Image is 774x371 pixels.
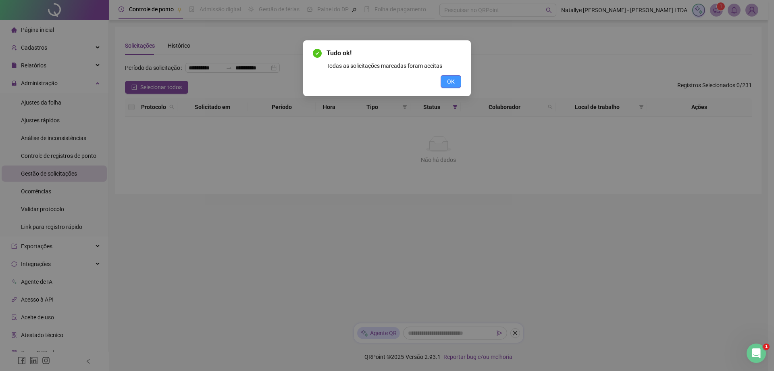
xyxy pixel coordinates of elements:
[763,344,770,350] span: 1
[747,344,766,363] iframe: Intercom live chat
[313,49,322,58] span: check-circle
[327,48,461,58] span: Tudo ok!
[447,77,455,86] span: OK
[327,61,461,70] div: Todas as solicitações marcadas foram aceitas
[441,75,461,88] button: OK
